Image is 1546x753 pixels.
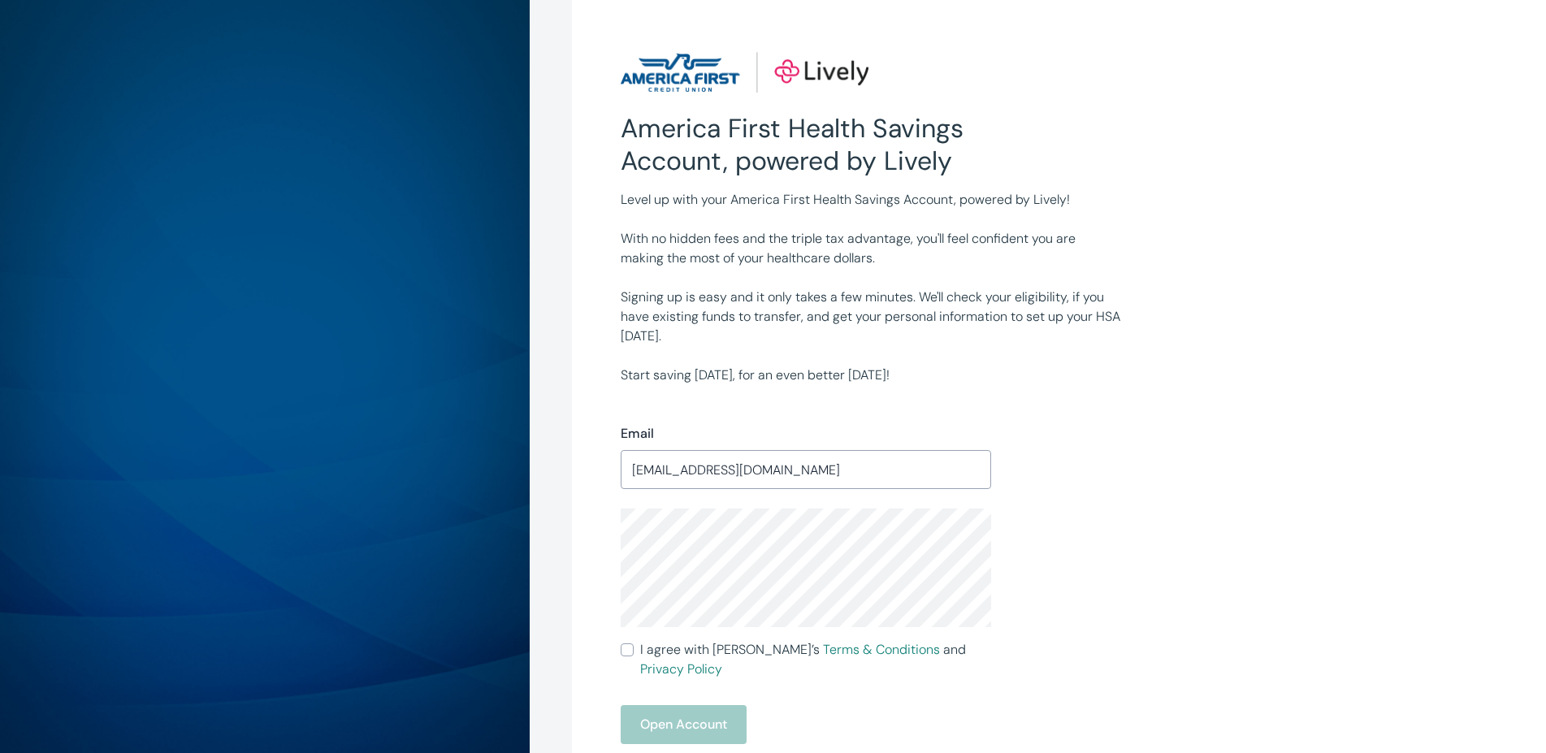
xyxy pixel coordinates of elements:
[621,190,1121,210] p: Level up with your America First Health Savings Account, powered by Lively!
[621,52,868,93] img: Lively
[640,660,722,677] a: Privacy Policy
[640,640,991,679] span: I agree with [PERSON_NAME]’s and
[621,229,1121,268] p: With no hidden fees and the triple tax advantage, you'll feel confident you are making the most o...
[621,424,654,444] label: Email
[621,288,1121,346] p: Signing up is easy and it only takes a few minutes. We'll check your eligibility, if you have exi...
[621,112,991,177] h2: America First Health Savings Account, powered by Lively
[823,641,940,658] a: Terms & Conditions
[621,366,1121,385] p: Start saving [DATE], for an even better [DATE]!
